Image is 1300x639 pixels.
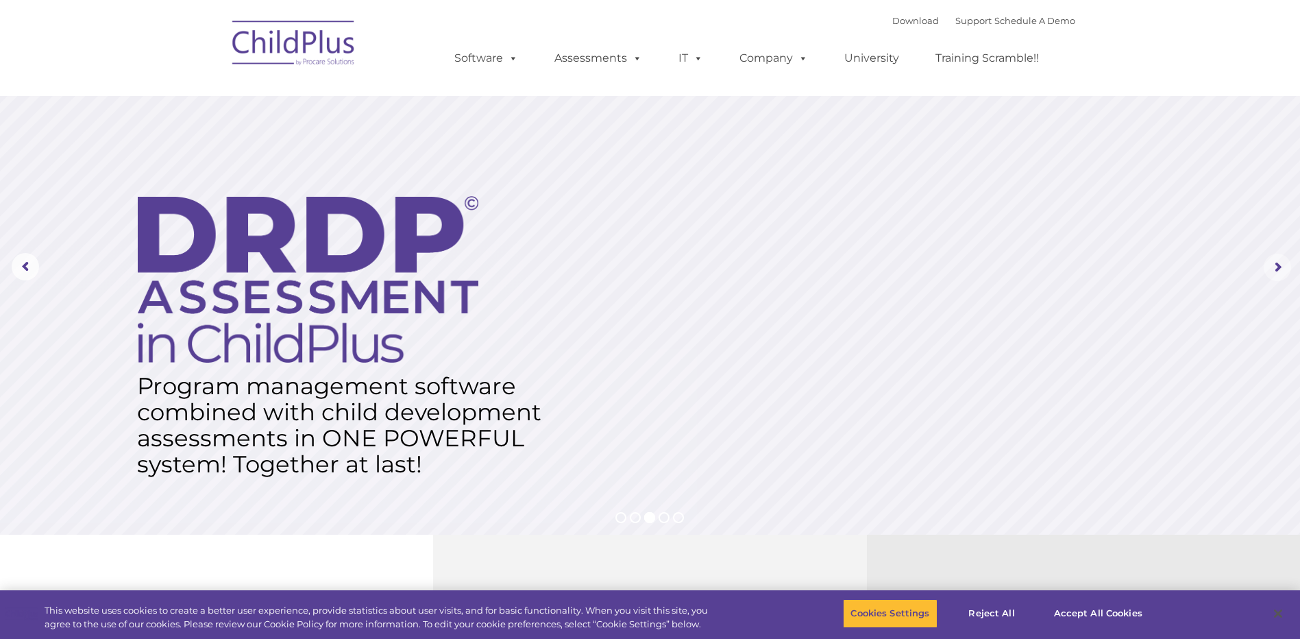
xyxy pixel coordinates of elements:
rs-layer: Program management software combined with child development assessments in ONE POWERFUL system! T... [137,373,553,477]
button: Accept All Cookies [1046,599,1150,628]
font: | [892,15,1075,26]
button: Cookies Settings [843,599,937,628]
span: Last name [191,91,232,101]
a: Assessments [541,45,656,72]
img: DRDP Assessment in ChildPlus [138,196,478,363]
a: IT [665,45,717,72]
a: Company [726,45,822,72]
div: This website uses cookies to create a better user experience, provide statistics about user visit... [45,604,715,631]
button: Reject All [949,599,1035,628]
a: Schedule A Demo [994,15,1075,26]
a: Software [441,45,532,72]
button: Close [1263,599,1293,629]
span: Phone number [191,147,249,157]
a: Training Scramble!! [922,45,1053,72]
img: ChildPlus by Procare Solutions [225,11,363,80]
a: Support [955,15,992,26]
a: Download [892,15,939,26]
a: University [831,45,913,72]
